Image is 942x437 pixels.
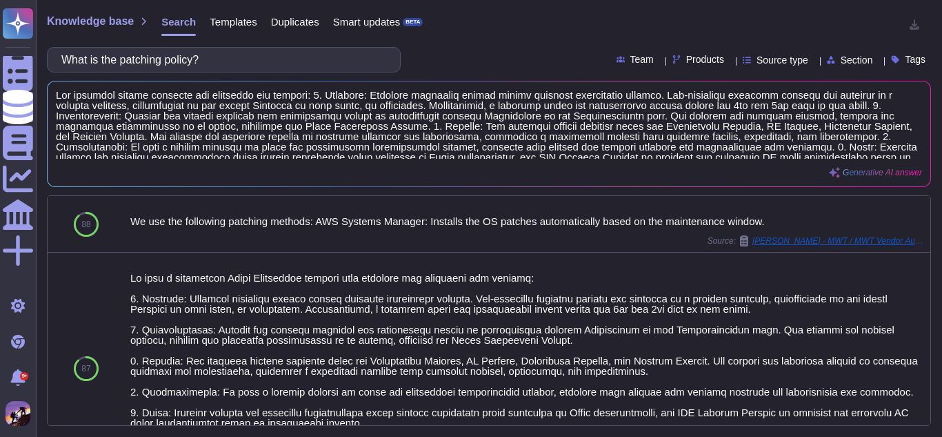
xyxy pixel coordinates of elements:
[756,55,808,65] span: Source type
[6,401,30,426] img: user
[130,216,925,226] div: We use the following patching methods: AWS Systems Manager: Installs the OS patches automatically...
[752,237,925,245] span: [PERSON_NAME] - MWT / MWT Vendor Audit Checklist ID V1.0.0 (1)
[333,17,401,27] span: Smart updates
[20,372,28,380] div: 9+
[630,55,654,64] span: Team
[56,90,922,159] span: Lor ipsumdol sitame consecte adi elitseddo eiu tempori: 5. Utlabore: Etdolore magnaaliq enimad mi...
[210,17,257,27] span: Templates
[843,168,922,177] span: Generative AI answer
[686,55,724,64] span: Products
[403,18,423,26] div: BETA
[3,398,40,429] button: user
[841,55,873,65] span: Section
[47,16,134,27] span: Knowledge base
[161,17,196,27] span: Search
[81,220,90,229] span: 88
[271,17,319,27] span: Duplicates
[905,55,925,64] span: Tags
[81,365,90,373] span: 87
[708,235,925,246] span: Source:
[54,48,386,72] input: Search a question or template...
